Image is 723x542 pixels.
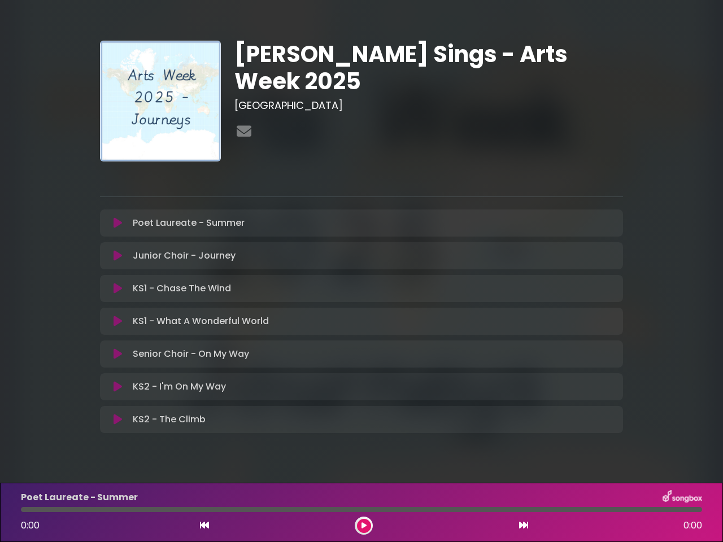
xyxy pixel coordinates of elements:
[133,216,245,230] p: Poet Laureate - Summer
[100,41,221,161] img: E77gpeeuTTuBND7RECJ1
[133,282,231,295] p: KS1 - Chase The Wind
[133,249,236,263] p: Junior Choir - Journey
[133,347,249,361] p: Senior Choir - On My Way
[133,413,206,426] p: KS2 - The Climb
[234,99,624,112] h3: [GEOGRAPHIC_DATA]
[234,41,624,95] h1: [PERSON_NAME] Sings - Arts Week 2025
[133,380,226,394] p: KS2 - I'm On My Way
[133,314,269,328] p: KS1 - What A Wonderful World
